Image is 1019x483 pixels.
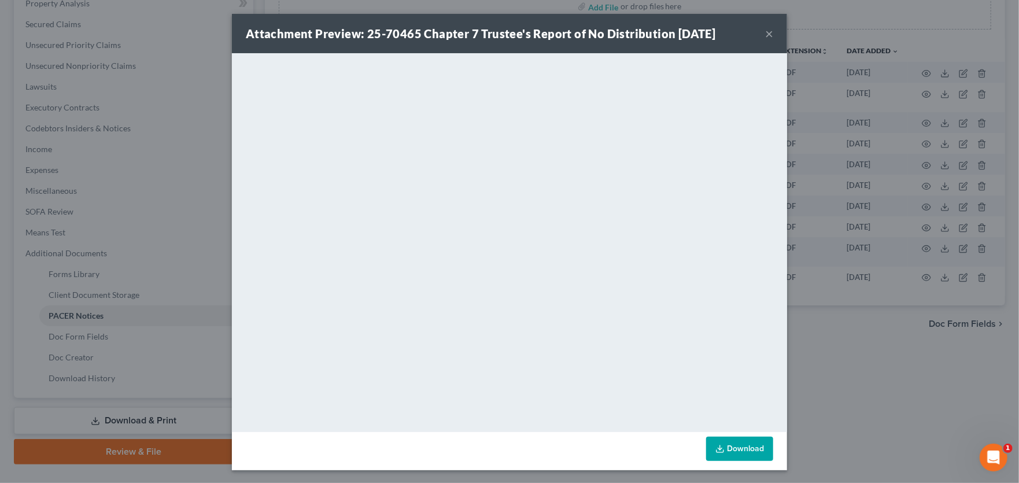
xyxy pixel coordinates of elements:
[706,437,773,461] a: Download
[246,27,715,40] strong: Attachment Preview: 25-70465 Chapter 7 Trustee's Report of No Distribution [DATE]
[1003,444,1013,453] span: 1
[765,27,773,40] button: ×
[232,53,787,429] iframe: <object ng-attr-data='[URL][DOMAIN_NAME]' type='application/pdf' width='100%' height='650px'></ob...
[980,444,1007,471] iframe: Intercom live chat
